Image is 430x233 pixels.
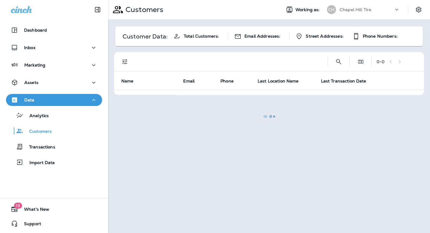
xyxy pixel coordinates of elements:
[6,24,102,36] button: Dashboard
[89,4,106,16] button: Collapse Sidebar
[24,28,47,33] p: Dashboard
[23,160,55,166] p: Import Data
[6,59,102,71] button: Marketing
[6,203,102,215] button: 19What's New
[23,113,49,119] p: Analytics
[6,94,102,106] button: Data
[23,144,55,150] p: Transactions
[18,221,41,228] span: Support
[6,76,102,89] button: Assets
[6,218,102,230] button: Support
[24,98,35,102] p: Data
[24,63,45,67] p: Marketing
[6,156,102,169] button: Import Data
[24,80,38,85] p: Assets
[6,109,102,122] button: Analytics
[24,45,35,50] p: Inbox
[6,125,102,137] button: Customers
[6,140,102,153] button: Transactions
[18,207,49,214] span: What's New
[14,203,22,209] span: 19
[6,42,102,54] button: Inbox
[23,129,52,135] p: Customers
